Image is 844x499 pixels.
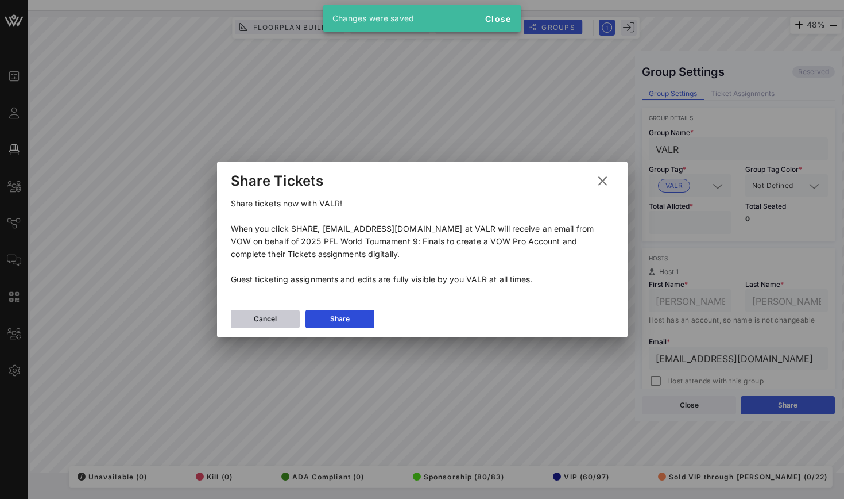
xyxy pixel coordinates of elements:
button: Cancel [231,310,300,328]
button: Share [305,310,374,328]
span: Changes were saved [332,13,415,23]
div: Cancel [254,313,277,325]
p: Share tickets now with VALR! When you click SHARE, [EMAIL_ADDRESS][DOMAIN_NAME] at VALR will rece... [231,197,614,286]
div: Share [330,313,350,325]
span: Close [484,14,512,24]
button: Close [479,8,516,29]
div: Share Tickets [231,172,323,190]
